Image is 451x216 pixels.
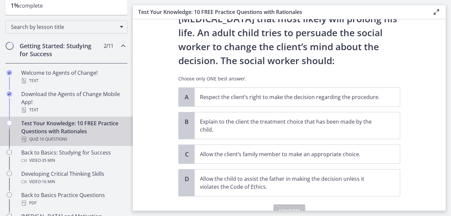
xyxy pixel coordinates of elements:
[21,157,125,164] div: Video
[21,90,125,114] div: Download the Agents of Change Mobile App!
[21,69,125,85] div: Welcome to Agents of Change!
[5,20,128,34] div: Search by lesson title
[21,199,125,207] div: PDF
[200,175,381,191] p: Allow the child to assist the father in making the decision unless it violates the Code of Ethics.
[21,149,125,164] div: Back to Basics: Studying for Success
[21,106,125,114] div: Text
[178,75,400,82] p: Choose only ONE best answer.
[11,1,19,9] span: 1%
[21,135,125,143] div: Quiz
[21,178,125,186] div: Video
[21,119,125,143] div: Test Your Knowledge: 10 FREE Practice Questions with Rationales
[7,91,12,97] i: Completed
[200,118,381,134] p: Explain to the client the treatment choice that has been made by the child.
[7,70,12,75] i: Completed
[183,118,191,126] span: B
[200,150,381,158] p: Allow the client’s family member to make an appropriate choice.
[104,42,113,50] span: 2 / 11
[183,93,191,101] span: A
[21,191,125,207] div: Back to Basics Practice Questions
[279,207,300,215] span: Confirm
[11,23,117,31] span: Search by lesson title
[138,8,422,16] h3: Test Your Knowledge: 10 FREE Practice Questions with Rationales
[183,175,191,183] span: D
[21,77,125,85] div: Text
[41,178,55,186] span: · 16 min
[11,1,122,10] p: complete
[183,150,191,158] span: C
[41,157,55,164] span: · 35 min
[39,135,67,143] span: · 10 Questions
[200,93,381,101] p: Respect the client’s right to make the decision regarding the procedure.
[21,170,125,186] div: Developing Critical Thinking Skills
[20,42,101,58] h2: Getting Started: Studying for Success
